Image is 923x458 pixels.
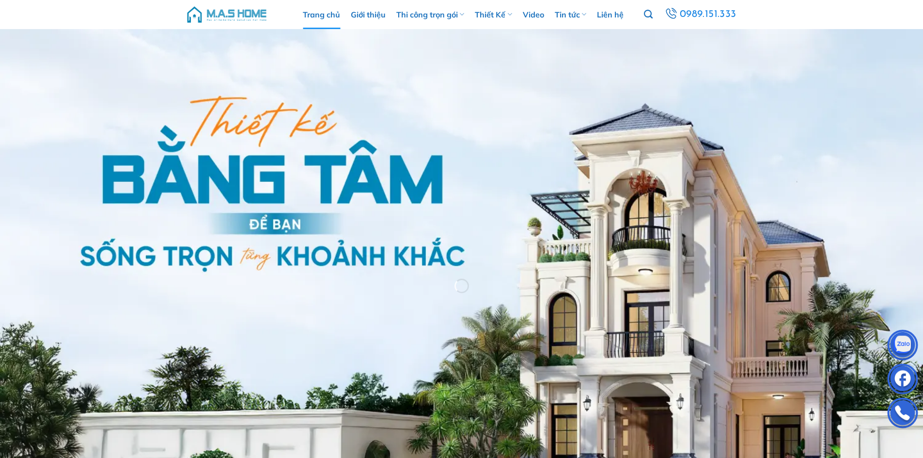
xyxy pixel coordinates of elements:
[644,4,653,25] a: Tìm kiếm
[663,6,738,23] a: 0989.151.333
[888,366,917,395] img: Facebook
[888,400,917,429] img: Phone
[888,332,917,361] img: Zalo
[680,6,736,23] span: 0989.151.333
